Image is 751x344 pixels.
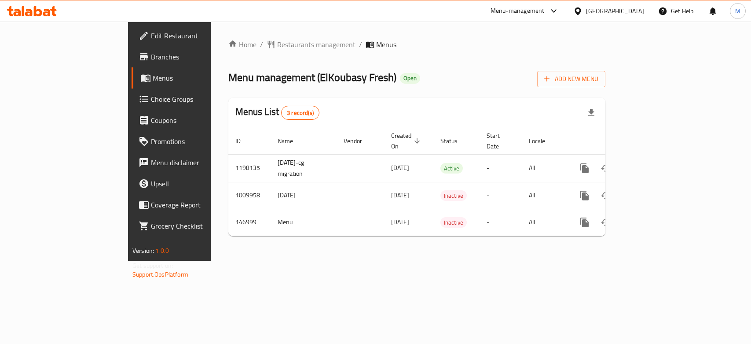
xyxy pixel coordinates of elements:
[595,158,616,179] button: Change Status
[155,245,169,256] span: 1.0.0
[344,136,374,146] span: Vendor
[522,182,567,209] td: All
[400,73,420,84] div: Open
[151,115,246,126] span: Coupons
[491,6,545,16] div: Menu-management
[277,39,355,50] span: Restaurants management
[586,6,644,16] div: [GEOGRAPHIC_DATA]
[391,130,423,152] span: Created On
[271,154,337,182] td: [DATE]-cg migration
[228,67,396,87] span: Menu management ( ElKoubasy Fresh )
[132,131,253,152] a: Promotions
[271,182,337,209] td: [DATE]
[480,209,522,236] td: -
[151,30,246,41] span: Edit Restaurant
[522,209,567,236] td: All
[522,154,567,182] td: All
[151,136,246,147] span: Promotions
[267,39,355,50] a: Restaurants management
[480,154,522,182] td: -
[440,190,467,201] div: Inactive
[529,136,557,146] span: Locale
[271,209,337,236] td: Menu
[228,128,666,236] table: enhanced table
[235,105,319,120] h2: Menus List
[235,136,252,146] span: ID
[260,39,263,50] li: /
[278,136,304,146] span: Name
[537,71,605,87] button: Add New Menu
[391,162,409,174] span: [DATE]
[359,39,362,50] li: /
[376,39,396,50] span: Menus
[282,109,319,117] span: 3 record(s)
[595,185,616,206] button: Change Status
[574,185,595,206] button: more
[440,163,463,174] span: Active
[132,67,253,89] a: Menus
[440,191,467,201] span: Inactive
[151,52,246,62] span: Branches
[544,74,598,85] span: Add New Menu
[132,194,253,215] a: Coverage Report
[132,269,188,280] a: Support.OpsPlatform
[574,158,595,179] button: more
[151,94,246,104] span: Choice Groups
[595,212,616,233] button: Change Status
[391,189,409,201] span: [DATE]
[132,89,253,110] a: Choice Groups
[132,245,154,256] span: Version:
[440,136,469,146] span: Status
[132,25,253,46] a: Edit Restaurant
[400,74,420,82] span: Open
[132,215,253,237] a: Grocery Checklist
[581,102,602,123] div: Export file
[480,182,522,209] td: -
[153,73,246,83] span: Menus
[132,152,253,173] a: Menu disclaimer
[151,200,246,210] span: Coverage Report
[281,106,319,120] div: Total records count
[151,221,246,231] span: Grocery Checklist
[132,46,253,67] a: Branches
[487,130,511,152] span: Start Date
[440,218,467,228] span: Inactive
[151,157,246,168] span: Menu disclaimer
[735,6,740,16] span: M
[132,260,173,271] span: Get support on:
[574,212,595,233] button: more
[567,128,666,155] th: Actions
[132,173,253,194] a: Upsell
[228,39,605,50] nav: breadcrumb
[151,178,246,189] span: Upsell
[391,216,409,228] span: [DATE]
[132,110,253,131] a: Coupons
